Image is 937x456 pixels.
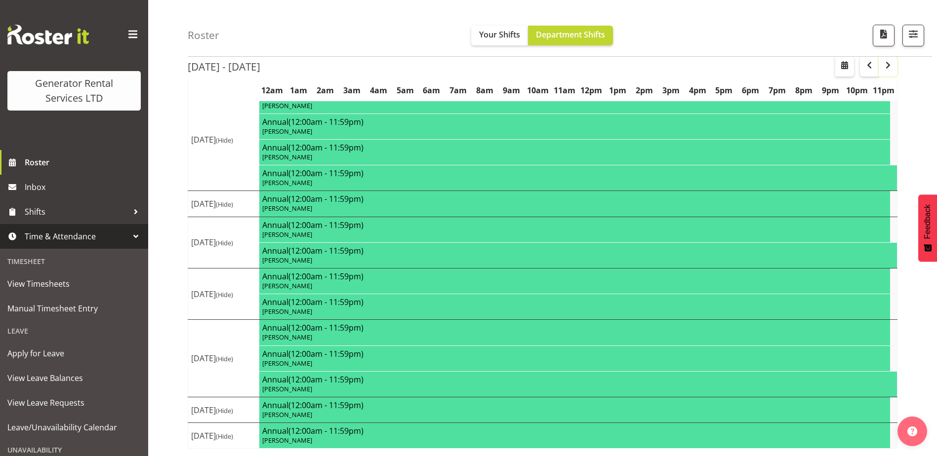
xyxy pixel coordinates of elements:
[498,79,525,102] th: 9am
[216,354,233,363] span: (Hide)
[262,281,312,290] span: [PERSON_NAME]
[262,194,887,204] h4: Annual
[262,246,894,256] h4: Annual
[2,366,146,390] a: View Leave Balances
[2,296,146,321] a: Manual Timesheet Entry
[285,79,312,102] th: 1am
[188,30,219,41] h4: Roster
[7,301,141,316] span: Manual Timesheet Entry
[339,79,366,102] th: 3am
[25,155,143,170] span: Roster
[445,79,472,102] th: 7am
[902,25,924,46] button: Filter Shifts
[259,79,285,102] th: 12am
[188,191,259,217] td: [DATE]
[551,79,578,102] th: 11am
[188,60,260,73] h2: [DATE] - [DATE]
[216,406,233,415] span: (Hide)
[528,26,613,45] button: Department Shifts
[188,397,259,422] td: [DATE]
[907,426,917,436] img: help-xxl-2.png
[870,79,897,102] th: 11pm
[262,333,312,342] span: [PERSON_NAME]
[262,400,887,410] h4: Annual
[216,432,233,441] span: (Hide)
[262,375,894,384] h4: Annual
[7,371,141,385] span: View Leave Balances
[188,88,259,191] td: [DATE]
[17,76,131,106] div: Generator Rental Services LTD
[288,322,364,333] span: (12:00am - 11:59pm)
[288,348,364,359] span: (12:00am - 11:59pm)
[711,79,737,102] th: 5pm
[262,384,312,393] span: [PERSON_NAME]
[790,79,817,102] th: 8pm
[25,229,128,244] span: Time & Attendance
[188,423,259,449] td: [DATE]
[605,79,631,102] th: 1pm
[216,290,233,299] span: (Hide)
[918,194,937,262] button: Feedback - Show survey
[262,297,887,307] h4: Annual
[2,271,146,296] a: View Timesheets
[2,341,146,366] a: Apply for Leave
[262,143,887,152] h4: Annual
[288,193,364,204] span: (12:00am - 11:59pm)
[216,136,233,145] span: (Hide)
[844,79,870,102] th: 10pm
[7,395,141,410] span: View Leave Requests
[262,410,312,419] span: [PERSON_NAME]
[288,400,364,411] span: (12:00am - 11:59pm)
[684,79,711,102] th: 4pm
[288,220,364,230] span: (12:00am - 11:59pm)
[262,168,894,178] h4: Annual
[262,271,887,281] h4: Annual
[472,79,498,102] th: 8am
[7,276,141,291] span: View Timesheets
[288,271,364,282] span: (12:00am - 11:59pm)
[262,359,312,368] span: [PERSON_NAME]
[817,79,844,102] th: 9pm
[262,323,887,333] h4: Annual
[7,420,141,435] span: Leave/Unavailability Calendar
[2,415,146,440] a: Leave/Unavailability Calendar
[7,25,89,44] img: Rosterit website logo
[392,79,418,102] th: 5am
[288,297,364,307] span: (12:00am - 11:59pm)
[365,79,392,102] th: 4am
[188,217,259,268] td: [DATE]
[288,168,364,179] span: (12:00am - 11:59pm)
[25,180,143,194] span: Inbox
[262,127,312,136] span: [PERSON_NAME]
[262,117,887,127] h4: Annual
[216,238,233,247] span: (Hide)
[835,57,854,76] button: Select a specific date within the roster.
[288,374,364,385] span: (12:00am - 11:59pm)
[2,321,146,341] div: Leave
[2,251,146,271] div: Timesheet
[764,79,791,102] th: 7pm
[216,200,233,209] span: (Hide)
[536,29,605,40] span: Department Shifts
[188,320,259,397] td: [DATE]
[262,256,312,265] span: [PERSON_NAME]
[578,79,605,102] th: 12pm
[288,425,364,436] span: (12:00am - 11:59pm)
[7,346,141,361] span: Apply for Leave
[471,26,528,45] button: Your Shifts
[262,349,887,359] h4: Annual
[737,79,764,102] th: 6pm
[873,25,895,46] button: Download a PDF of the roster according to the set date range.
[312,79,339,102] th: 2am
[479,29,520,40] span: Your Shifts
[418,79,445,102] th: 6am
[923,204,932,239] span: Feedback
[262,101,312,110] span: [PERSON_NAME]
[188,268,259,319] td: [DATE]
[631,79,657,102] th: 2pm
[288,142,364,153] span: (12:00am - 11:59pm)
[2,390,146,415] a: View Leave Requests
[262,220,887,230] h4: Annual
[262,426,887,436] h4: Annual
[262,178,312,187] span: [PERSON_NAME]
